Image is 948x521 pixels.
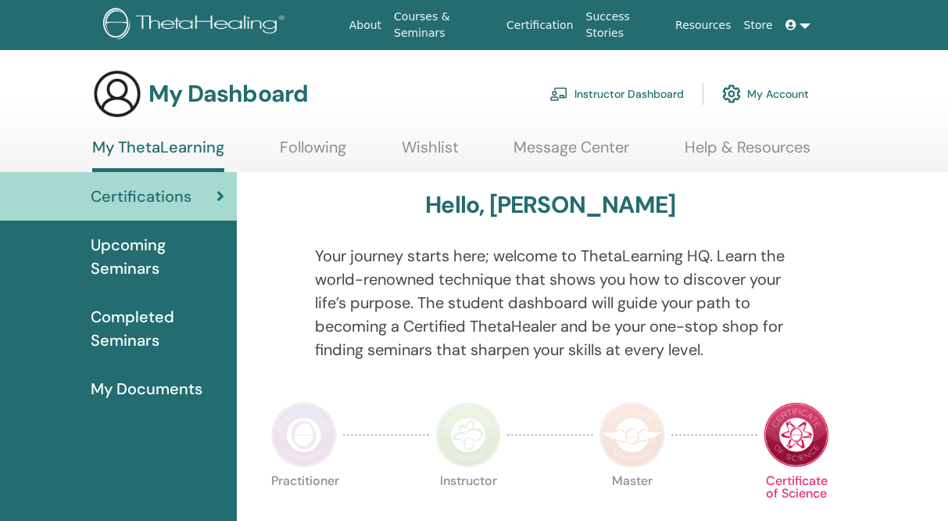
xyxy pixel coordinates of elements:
h3: My Dashboard [148,80,308,108]
span: Completed Seminars [91,305,224,352]
a: Resources [669,11,738,40]
a: Courses & Seminars [388,2,500,48]
a: Wishlist [402,138,459,168]
a: Store [738,11,779,40]
a: Success Stories [580,2,670,48]
img: Certificate of Science [764,402,829,468]
a: About [343,11,388,40]
a: Message Center [513,138,629,168]
a: Help & Resources [685,138,810,168]
a: Certification [500,11,579,40]
p: Your journey starts here; welcome to ThetaLearning HQ. Learn the world-renowned technique that sh... [315,244,786,361]
img: cog.svg [722,81,741,107]
a: Instructor Dashboard [549,77,684,111]
img: Master [599,402,665,468]
img: logo.png [103,8,290,43]
a: Following [280,138,346,168]
h3: Hello, [PERSON_NAME] [425,191,675,219]
a: My Account [722,77,809,111]
span: Certifications [91,185,191,208]
span: Upcoming Seminars [91,233,224,280]
img: generic-user-icon.jpg [92,69,142,119]
span: My Documents [91,377,202,401]
img: Instructor [435,402,501,468]
a: My ThetaLearning [92,138,224,172]
img: Practitioner [271,402,337,468]
img: chalkboard-teacher.svg [549,87,568,101]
